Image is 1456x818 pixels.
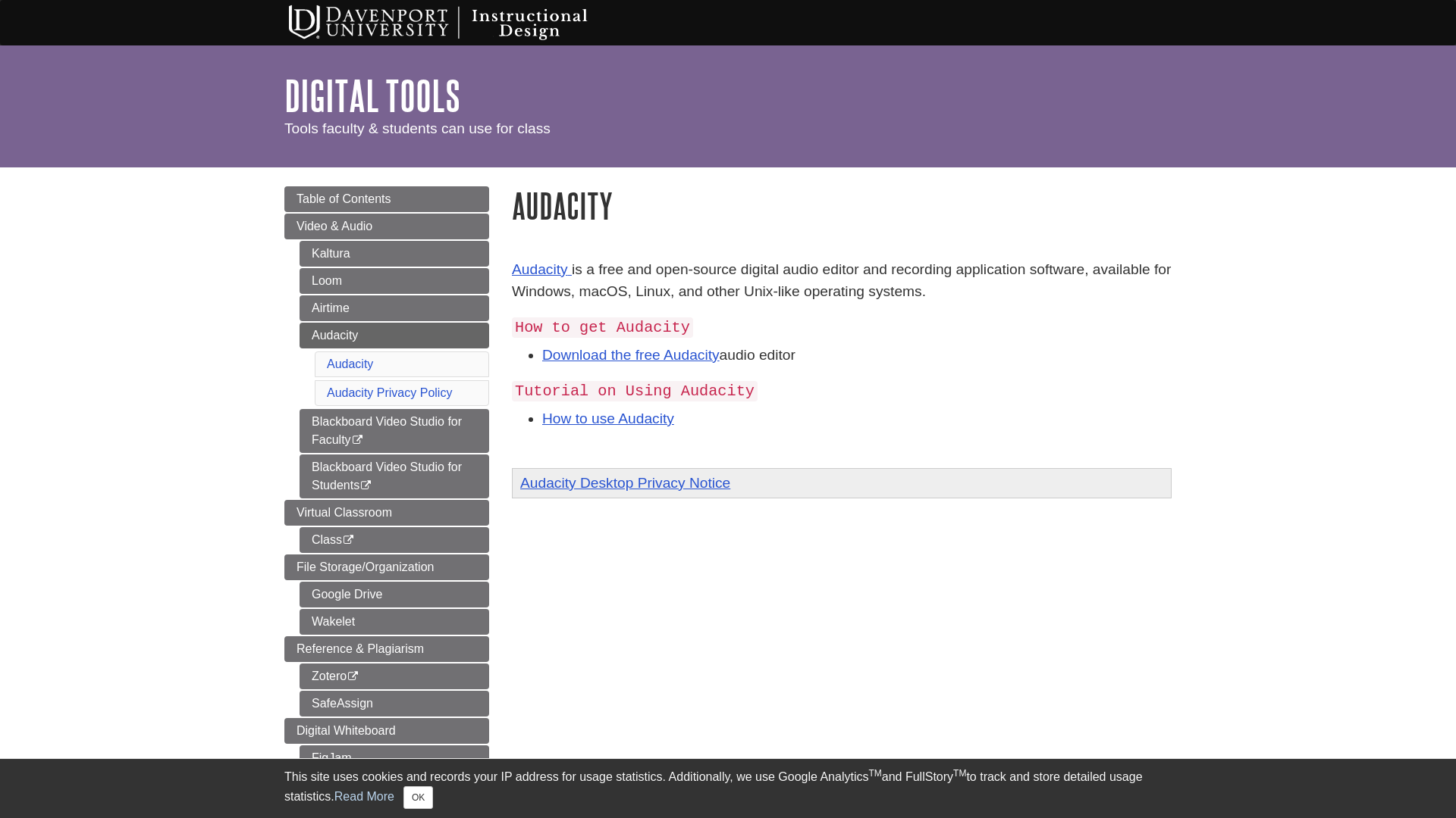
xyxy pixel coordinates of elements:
code: Tutorial on Using Audacity [512,381,758,401]
li: audio editor [542,345,1172,367]
span: Virtual Classroom [297,506,392,519]
code: How to get Audacity [512,317,693,338]
span: Reference & Plagiarism [297,642,424,655]
i: This link opens in a new window [351,436,364,445]
img: Davenport University Instructional Design [277,4,641,42]
a: Digital Tools [284,72,460,119]
a: Blackboard Video Studio for Students [300,454,489,498]
div: This site uses cookies and records your IP address for usage statistics. Additionally, we use Goo... [284,768,1172,809]
a: Digital Whiteboard [284,718,489,744]
a: Kaltura [300,241,489,267]
a: Google Drive [300,582,489,607]
h1: Audacity [512,186,1172,225]
a: Airtime [300,295,489,321]
a: Virtual Classroom [284,500,489,526]
i: This link opens in a new window [359,481,372,491]
i: This link opens in a new window [347,672,359,682]
a: How to use Audacity [542,411,674,426]
span: Video & Audio [297,220,372,233]
sup: TM [868,768,881,779]
sup: TM [953,768,966,779]
span: is a free and open-source digital audio editor and recording application software, available for ... [512,261,1171,299]
a: File Storage/Organization [284,554,489,580]
span: Tools faculty & students can use for class [284,120,551,136]
a: Audacity [300,323,489,348]
a: SafeAssign [300,691,489,717]
a: Class [300,527,489,553]
button: Close [403,786,433,809]
a: Loom [300,268,489,294]
a: Read More [334,790,394,803]
a: Audacity [512,261,568,277]
span: Table of Contents [297,192,391,205]
a: Audacity Privacy Policy [327,386,452,399]
a: Zotero [300,663,489,689]
a: FigJam [300,745,489,771]
span: Digital Whiteboard [297,724,396,737]
a: Table of Contents [284,186,489,212]
i: This link opens in a new window [342,535,355,545]
a: Wakelet [300,609,489,635]
a: Blackboard Video Studio for Faculty [300,409,489,453]
a: Audacity [327,357,373,370]
a: Video & Audio [284,214,489,239]
a: Audacity Desktop Privacy Notice [520,475,730,491]
a: Reference & Plagiarism [284,636,489,662]
span: File Storage/Organization [297,560,434,573]
a: Download the free Audacity [542,347,720,363]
